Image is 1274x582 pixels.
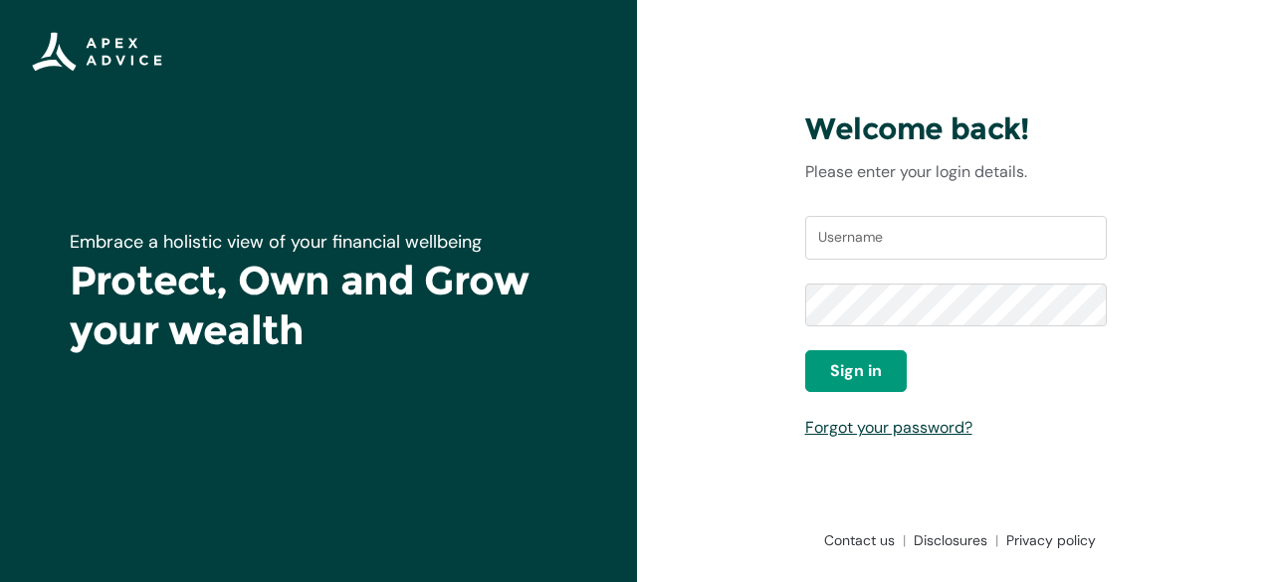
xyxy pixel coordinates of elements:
span: Embrace a holistic view of your financial wellbeing [70,230,482,254]
h3: Welcome back! [805,110,1107,148]
span: Sign in [830,359,882,383]
input: Username [805,216,1107,260]
a: Forgot your password? [805,417,972,438]
h1: Protect, Own and Grow your wealth [70,256,567,355]
a: Disclosures [906,530,998,550]
p: Please enter your login details. [805,160,1107,184]
a: Privacy policy [998,530,1096,550]
button: Sign in [805,350,907,392]
img: Apex Advice Group [32,32,162,72]
a: Contact us [816,530,906,550]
